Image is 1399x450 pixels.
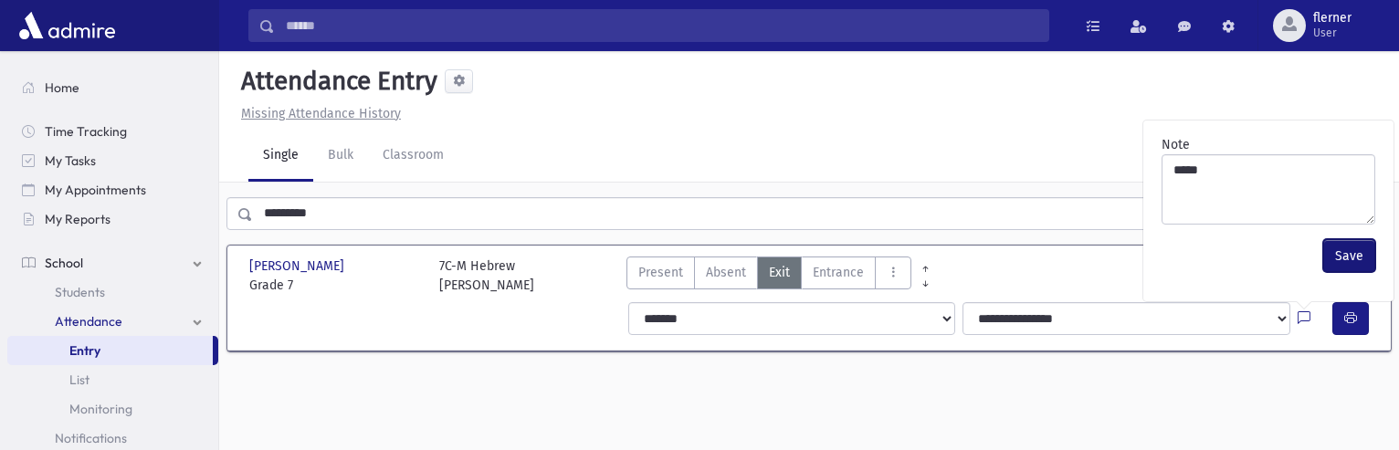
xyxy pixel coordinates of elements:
[368,131,458,182] a: Classroom
[1313,26,1352,40] span: User
[249,256,348,276] span: [PERSON_NAME]
[55,284,105,300] span: Students
[241,106,401,121] u: Missing Attendance History
[7,146,218,175] a: My Tasks
[234,106,401,121] a: Missing Attendance History
[7,365,218,394] a: List
[234,66,437,97] h5: Attendance Entry
[7,248,218,277] a: School
[45,152,96,169] span: My Tasks
[7,175,218,204] a: My Appointments
[1162,135,1190,154] label: Note
[813,263,864,282] span: Entrance
[45,123,127,140] span: Time Tracking
[7,394,218,424] a: Monitoring
[638,263,683,282] span: Present
[7,73,218,102] a: Home
[439,256,534,295] div: 7C-M Hebrew [PERSON_NAME]
[45,255,83,271] span: School
[69,401,132,417] span: Monitoring
[55,430,127,446] span: Notifications
[45,79,79,96] span: Home
[248,131,313,182] a: Single
[313,131,368,182] a: Bulk
[626,256,911,295] div: AttTypes
[69,372,89,388] span: List
[706,263,746,282] span: Absent
[1313,11,1352,26] span: flerner
[7,277,218,307] a: Students
[7,307,218,336] a: Attendance
[15,7,120,44] img: AdmirePro
[45,211,110,227] span: My Reports
[69,342,100,359] span: Entry
[7,336,213,365] a: Entry
[769,263,790,282] span: Exit
[7,204,218,234] a: My Reports
[45,182,146,198] span: My Appointments
[55,313,122,330] span: Attendance
[275,9,1048,42] input: Search
[7,117,218,146] a: Time Tracking
[1323,239,1375,272] button: Save
[249,276,421,295] span: Grade 7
